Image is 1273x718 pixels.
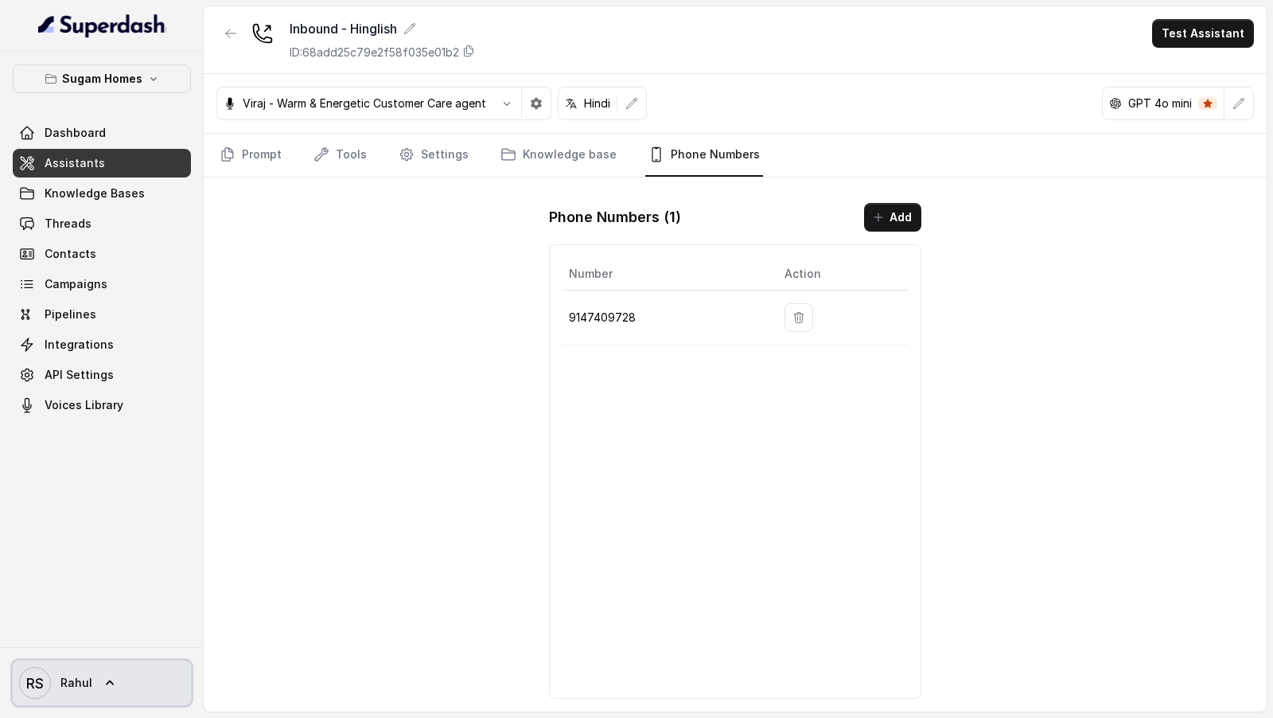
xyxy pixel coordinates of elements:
[13,209,191,238] a: Threads
[13,330,191,359] a: Integrations
[45,276,107,292] span: Campaigns
[290,19,475,38] div: Inbound - Hinglish
[216,134,1254,177] nav: Tabs
[45,125,106,141] span: Dashboard
[13,270,191,299] a: Campaigns
[45,337,114,353] span: Integrations
[13,300,191,329] a: Pipelines
[45,367,114,383] span: API Settings
[60,675,92,691] span: Rahul
[13,179,191,208] a: Knowledge Bases
[584,96,610,111] p: Hindi
[563,258,772,291] th: Number
[45,246,96,262] span: Contacts
[45,216,91,232] span: Threads
[310,134,370,177] a: Tools
[45,306,96,322] span: Pipelines
[864,203,921,232] button: Add
[62,69,142,88] p: Sugam Homes
[13,661,191,705] a: Rahul
[45,155,105,171] span: Assistants
[290,45,459,60] p: ID: 68add25c79e2f58f035e01b2
[13,149,191,178] a: Assistants
[216,134,285,177] a: Prompt
[45,397,123,413] span: Voices Library
[243,96,486,111] p: Viraj - Warm & Energetic Customer Care agent
[13,391,191,419] a: Voices Library
[772,258,908,291] th: Action
[569,308,759,327] p: 9147409728
[645,134,763,177] a: Phone Numbers
[13,361,191,389] a: API Settings
[26,675,44,692] text: RS
[13,64,191,93] button: Sugam Homes
[1109,97,1122,110] svg: openai logo
[38,13,166,38] img: light.svg
[13,240,191,268] a: Contacts
[395,134,472,177] a: Settings
[1128,96,1192,111] p: GPT 4o mini
[549,205,681,230] h1: Phone Numbers ( 1 )
[1152,19,1254,48] button: Test Assistant
[45,185,145,201] span: Knowledge Bases
[13,119,191,147] a: Dashboard
[497,134,620,177] a: Knowledge base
